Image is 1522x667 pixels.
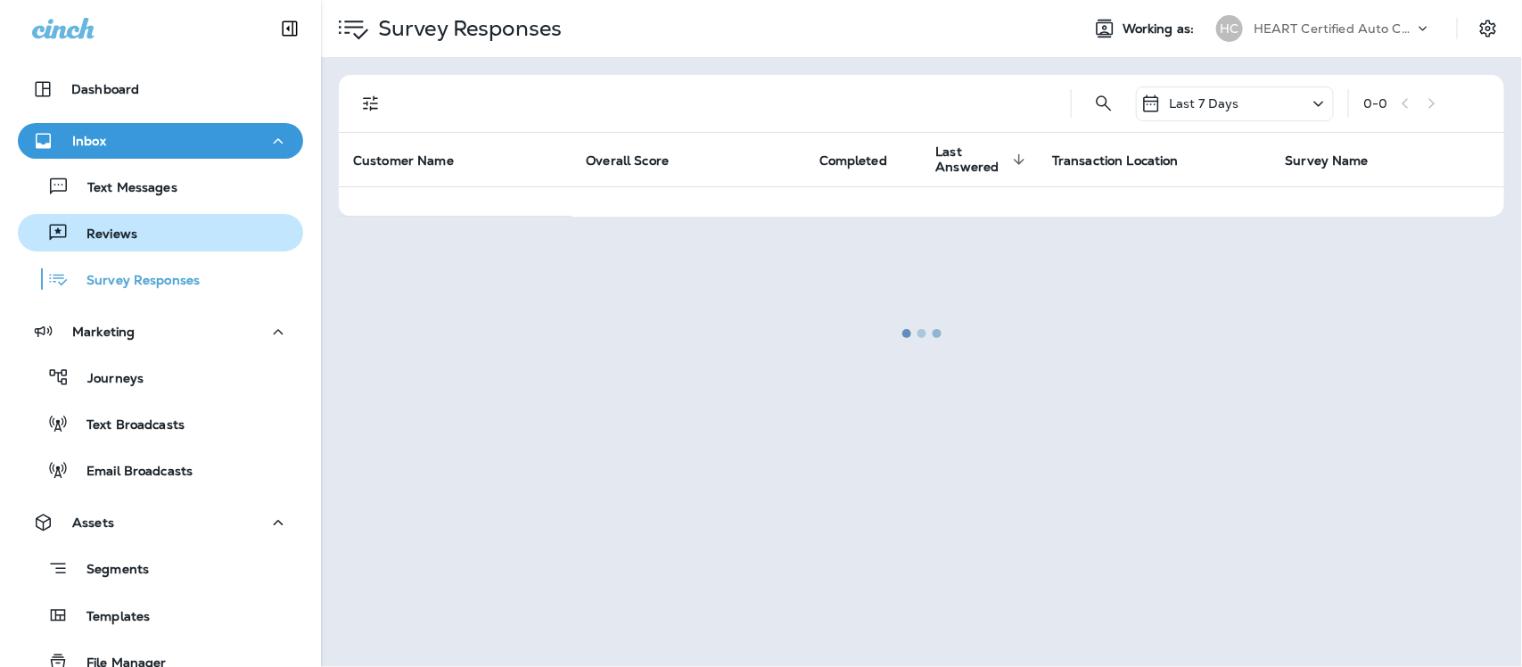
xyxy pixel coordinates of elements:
[70,180,177,197] p: Text Messages
[69,226,137,243] p: Reviews
[70,371,144,388] p: Journeys
[69,273,200,290] p: Survey Responses
[18,549,303,588] button: Segments
[18,168,303,205] button: Text Messages
[18,123,303,159] button: Inbox
[18,358,303,396] button: Journeys
[18,597,303,634] button: Templates
[18,451,303,489] button: Email Broadcasts
[69,464,193,481] p: Email Broadcasts
[18,71,303,107] button: Dashboard
[72,515,114,530] p: Assets
[69,417,185,434] p: Text Broadcasts
[72,134,106,148] p: Inbox
[265,11,315,46] button: Collapse Sidebar
[18,214,303,251] button: Reviews
[18,260,303,298] button: Survey Responses
[69,562,149,580] p: Segments
[69,609,150,626] p: Templates
[72,325,135,339] p: Marketing
[71,82,139,96] p: Dashboard
[18,314,303,350] button: Marketing
[18,405,303,442] button: Text Broadcasts
[18,505,303,540] button: Assets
